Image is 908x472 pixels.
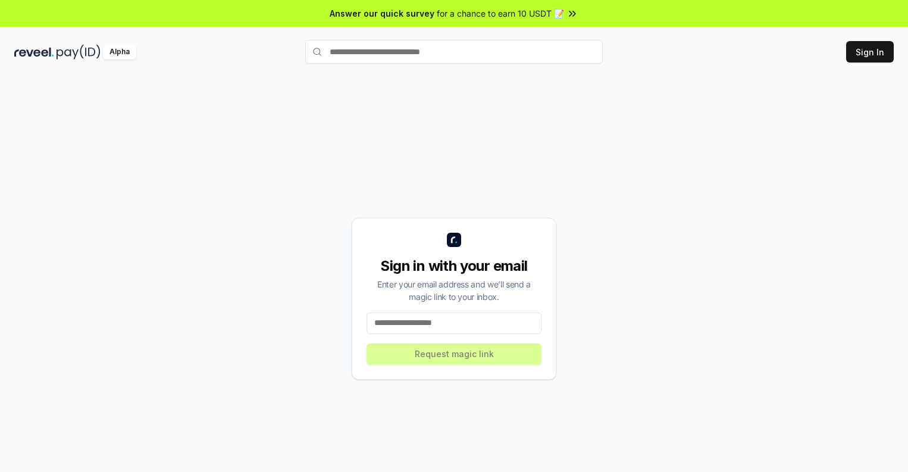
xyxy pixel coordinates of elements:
[57,45,101,60] img: pay_id
[367,257,541,276] div: Sign in with your email
[367,278,541,303] div: Enter your email address and we’ll send a magic link to your inbox.
[846,41,894,62] button: Sign In
[103,45,136,60] div: Alpha
[330,7,434,20] span: Answer our quick survey
[14,45,54,60] img: reveel_dark
[447,233,461,247] img: logo_small
[437,7,564,20] span: for a chance to earn 10 USDT 📝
